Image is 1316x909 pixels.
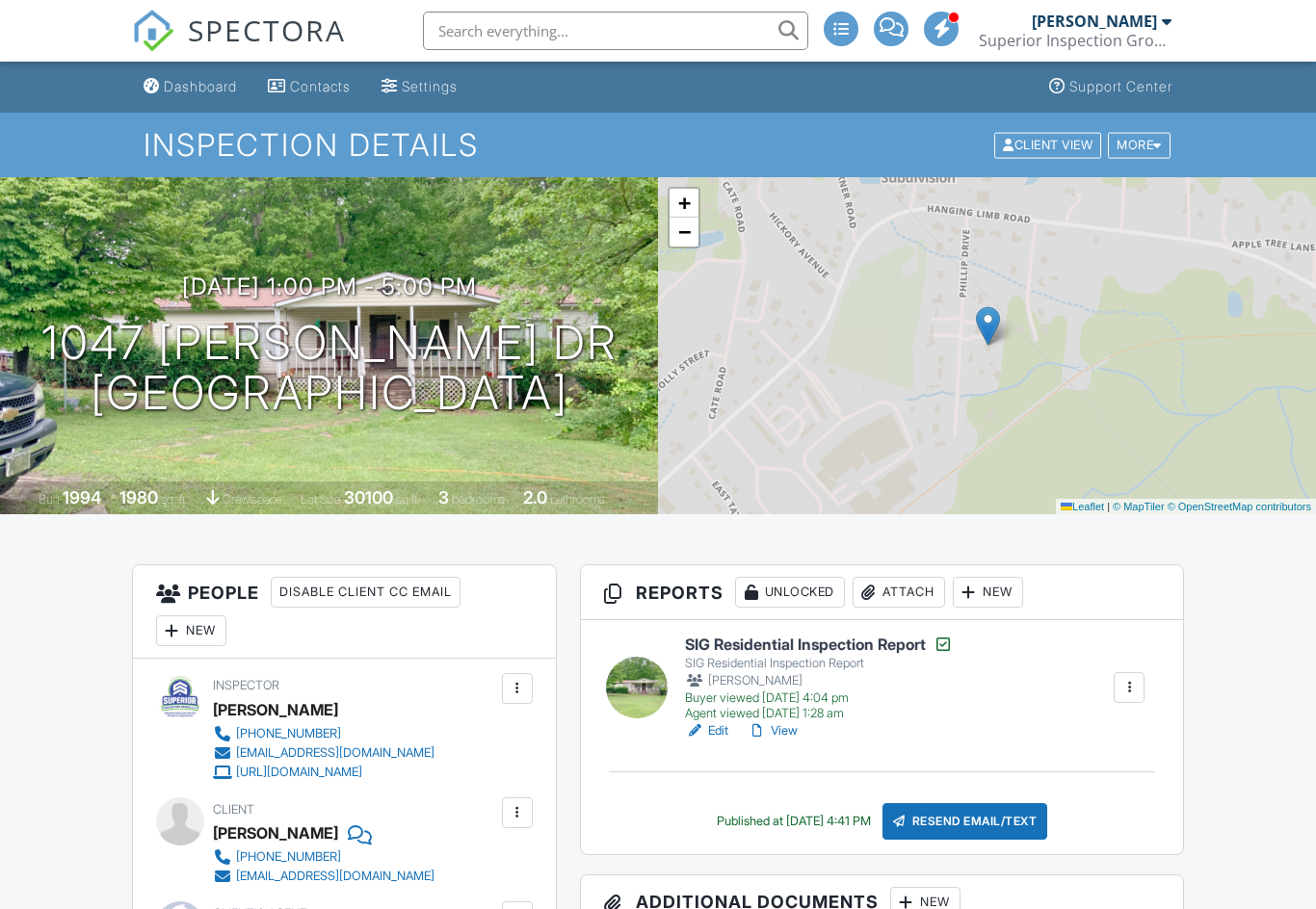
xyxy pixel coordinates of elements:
span: + [678,191,691,215]
h3: Reports [581,565,1183,620]
span: bedrooms [452,492,505,506]
h6: SIG Residential Inspection Report [685,635,953,654]
a: Edit [685,721,728,740]
div: [PERSON_NAME] [685,671,953,690]
a: [PHONE_NUMBER] [213,724,434,743]
a: [URL][DOMAIN_NAME] [213,763,434,782]
div: [PHONE_NUMBER] [236,726,341,741]
img: The Best Home Inspection Software - Spectora [132,10,174,52]
a: [PHONE_NUMBER] [213,847,434,867]
a: © OpenStreetMap contributors [1168,501,1311,512]
a: [EMAIL_ADDRESS][DOMAIN_NAME] [213,867,434,886]
a: SIG Residential Inspection Report SIG Residential Inspection Report [PERSON_NAME] Buyer viewed [D... [685,635,953,721]
div: Support Center [1069,78,1172,94]
a: SPECTORA [132,26,346,66]
span: crawlspace [223,492,282,506]
span: Lot Size [301,492,341,506]
a: [EMAIL_ADDRESS][DOMAIN_NAME] [213,743,434,763]
a: Contacts [260,69,358,105]
div: [PERSON_NAME] [213,818,338,847]
div: [PERSON_NAME] [1032,12,1157,31]
div: Attach [853,577,945,608]
a: Dashboard [136,69,245,105]
div: Superior Inspection Group [979,31,1171,50]
div: New [953,577,1023,608]
a: Support Center [1041,69,1180,105]
div: Dashboard [164,78,237,94]
img: Marker [976,306,1000,346]
div: Published at [DATE] 4:41 PM [717,814,871,829]
div: [PERSON_NAME] [213,695,338,724]
span: − [678,220,691,244]
div: Client View [994,132,1101,158]
h3: People [133,565,556,659]
div: Unlocked [735,577,845,608]
div: 1994 [63,487,101,507]
span: sq.ft. [396,492,420,506]
a: View [748,721,798,740]
a: Client View [992,137,1106,151]
div: [URL][DOMAIN_NAME] [236,765,362,780]
h3: [DATE] 1:00 pm - 5:00 pm [182,273,477,299]
div: New [156,615,226,646]
div: Contacts [290,78,351,94]
div: [PHONE_NUMBER] [236,849,341,865]
input: Search everything... [423,12,808,50]
span: SPECTORA [188,10,346,50]
span: Client [213,802,254,817]
span: bathrooms [550,492,605,506]
a: © MapTiler [1113,501,1165,512]
div: Agent viewed [DATE] 1:28 am [685,706,953,721]
h1: 1047 [PERSON_NAME] Dr [GEOGRAPHIC_DATA] [41,318,618,420]
div: More [1108,132,1171,158]
a: Zoom out [670,218,698,247]
a: Settings [374,69,465,105]
span: sq. ft. [161,492,188,506]
div: 3 [438,487,449,507]
div: Buyer viewed [DATE] 4:04 pm [685,690,953,706]
span: Inspector [213,678,279,692]
div: [EMAIL_ADDRESS][DOMAIN_NAME] [236,869,434,884]
div: [EMAIL_ADDRESS][DOMAIN_NAME] [236,745,434,761]
h1: Inspection Details [144,128,1171,162]
div: 30100 [344,487,393,507]
div: SIG Residential Inspection Report [685,656,953,671]
a: Leaflet [1061,501,1104,512]
span: Built [39,492,60,506]
div: 2.0 [523,487,547,507]
span: | [1107,501,1110,512]
div: Disable Client CC Email [271,577,461,608]
div: Resend Email/Text [882,803,1048,840]
div: 1980 [119,487,158,507]
div: Settings [402,78,458,94]
a: Zoom in [670,189,698,218]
